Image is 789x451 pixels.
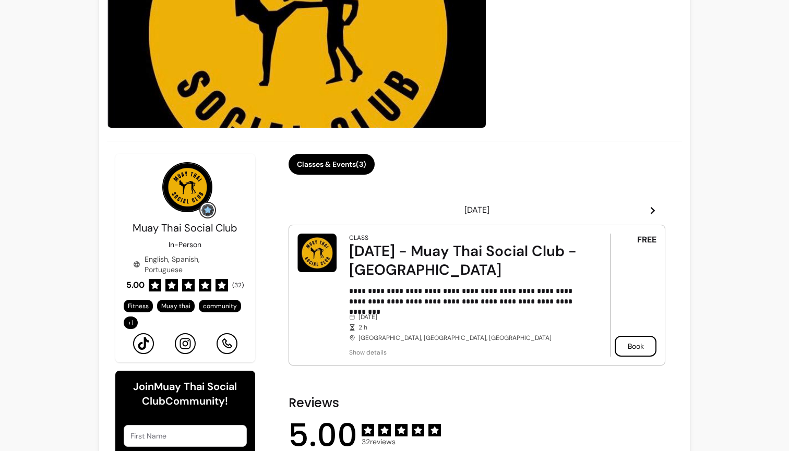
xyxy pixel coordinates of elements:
img: Wednesday - Muay Thai Social Club - London [297,234,337,272]
span: Muay Thai Social Club [133,221,237,235]
div: Class [349,234,368,242]
button: Book [615,336,656,357]
button: Classes & Events(3) [289,154,375,175]
img: Grow [201,204,214,216]
span: 32 reviews [362,436,441,447]
span: + 1 [126,319,136,327]
p: In-Person [169,239,201,250]
input: First Name [130,431,240,441]
div: [DATE] [GEOGRAPHIC_DATA], [GEOGRAPHIC_DATA], [GEOGRAPHIC_DATA] [349,313,581,342]
h6: Join Muay Thai Social Club Community! [124,379,247,408]
span: ( 32 ) [232,281,244,289]
span: community [203,302,237,310]
img: Provider image [162,162,212,212]
span: FREE [637,234,656,246]
span: 5.00 [126,279,145,291]
div: English, Spanish, Portuguese [133,254,237,275]
span: Fitness [128,302,149,310]
span: 2 h [358,323,581,332]
span: Show details [349,348,581,357]
span: 5.00 [289,420,357,451]
div: [DATE] - Muay Thai Social Club - [GEOGRAPHIC_DATA] [349,242,581,279]
h2: Reviews [289,395,666,411]
header: [DATE] [289,200,666,221]
span: Muay thai [161,302,190,310]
